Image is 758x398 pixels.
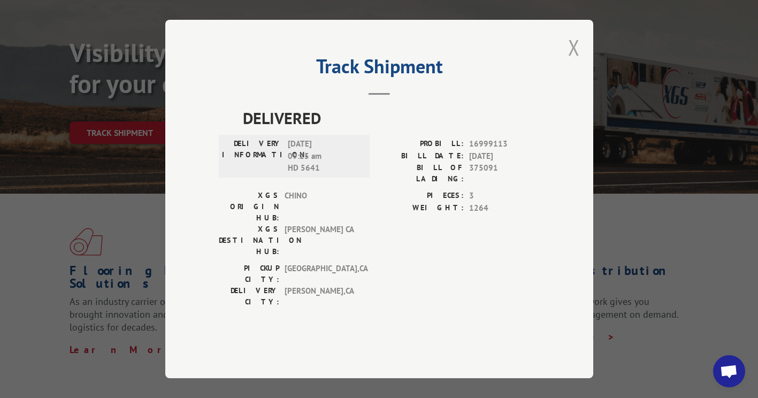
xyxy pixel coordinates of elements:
div: Open chat [713,355,745,387]
span: [DATE] 09:25 am HD 5641 [288,138,360,174]
label: PIECES: [379,190,464,202]
label: XGS DESTINATION HUB: [219,224,279,257]
span: [DATE] [469,150,540,163]
label: XGS ORIGIN HUB: [219,190,279,224]
span: 3 [469,190,540,202]
label: PICKUP CITY: [219,263,279,285]
span: 1264 [469,202,540,215]
label: PROBILL: [379,138,464,150]
span: CHINO [285,190,357,224]
label: BILL OF LADING: [379,162,464,185]
label: DELIVERY CITY: [219,285,279,308]
label: DELIVERY INFORMATION: [222,138,282,174]
span: [PERSON_NAME] CA [285,224,357,257]
h2: Track Shipment [219,59,540,79]
span: 375091 [469,162,540,185]
label: WEIGHT: [379,202,464,215]
span: 16999113 [469,138,540,150]
span: DELIVERED [243,106,540,130]
button: Close modal [568,33,580,62]
span: [GEOGRAPHIC_DATA] , CA [285,263,357,285]
span: [PERSON_NAME] , CA [285,285,357,308]
label: BILL DATE: [379,150,464,163]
